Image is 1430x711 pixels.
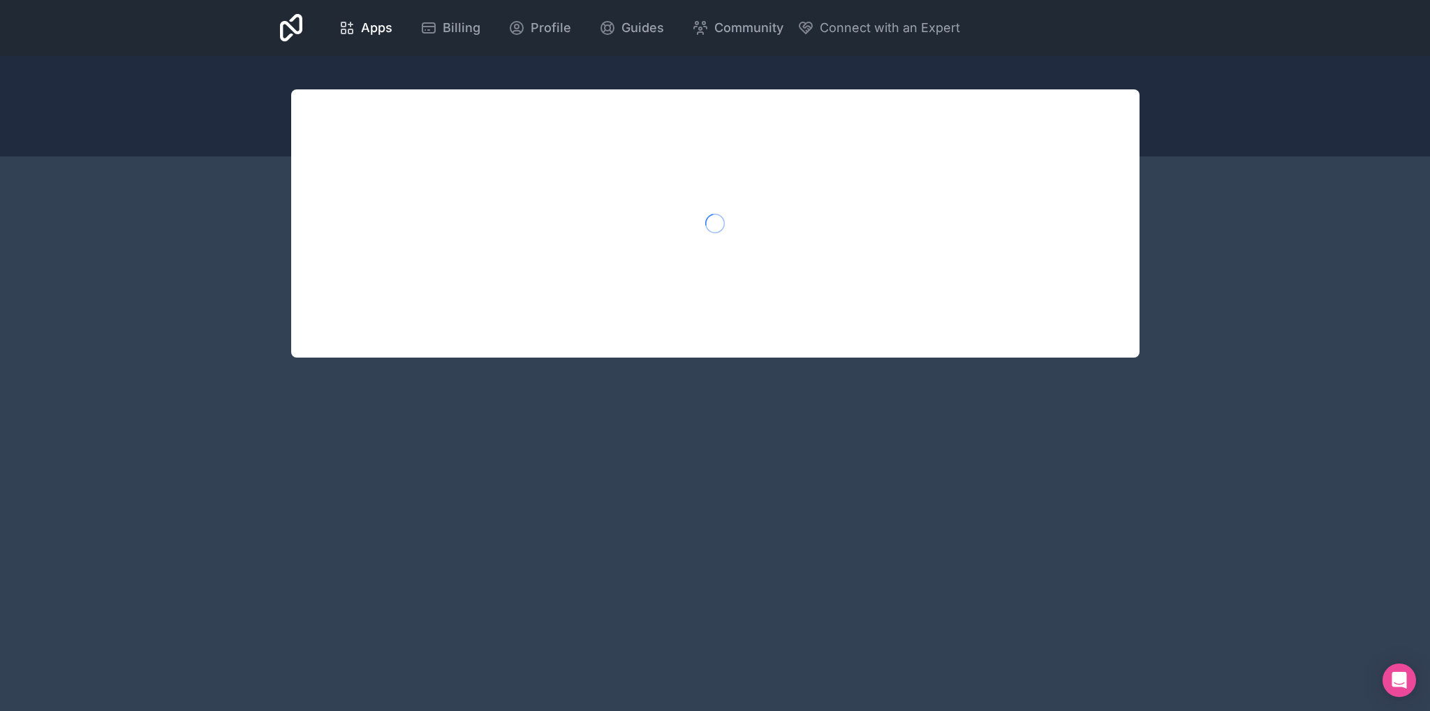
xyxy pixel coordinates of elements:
[797,18,960,38] button: Connect with an Expert
[820,18,960,38] span: Connect with an Expert
[531,18,571,38] span: Profile
[409,13,492,43] a: Billing
[443,18,480,38] span: Billing
[1383,664,1416,697] div: Open Intercom Messenger
[681,13,795,43] a: Community
[327,13,404,43] a: Apps
[497,13,582,43] a: Profile
[621,18,664,38] span: Guides
[714,18,783,38] span: Community
[588,13,675,43] a: Guides
[361,18,392,38] span: Apps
